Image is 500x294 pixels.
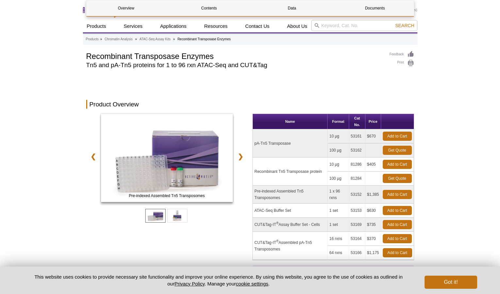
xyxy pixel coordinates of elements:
[276,221,279,225] sup: ®
[383,220,412,229] a: Add to Cart
[253,232,328,260] td: CUT&Tag-IT Assembled pA-Tn5 Transposomes
[101,114,233,204] a: ATAC-Seq Kit
[328,114,349,129] th: Format
[393,23,416,28] button: Search
[383,174,412,183] a: Get Quote
[156,20,190,32] a: Applications
[101,114,233,202] img: Pre-indexed Assembled Tn5 Transposomes
[311,20,417,31] input: Keyword, Cat. No.
[253,114,328,129] th: Name
[83,20,110,32] a: Products
[383,146,412,155] a: Get Quote
[328,246,349,260] td: 64 rxns
[135,37,137,41] li: »
[200,20,232,32] a: Resources
[365,114,381,129] th: Price
[349,143,365,157] td: 53162
[173,37,175,41] li: »
[86,62,383,68] h2: Tn5 and pA-Tn5 proteins for 1 to 96 rxn ATAC-Seq and CUT&Tag
[174,281,204,286] a: Privacy Policy
[276,239,279,243] sup: ®
[100,37,102,41] li: »
[365,186,381,204] td: $1,385
[328,129,349,143] td: 10 µg
[241,20,273,32] a: Contact Us
[365,232,381,246] td: $370
[349,172,365,186] td: 81284
[390,60,414,67] a: Print
[349,114,365,129] th: Cat No.
[365,157,381,172] td: $405
[252,0,332,16] a: Data
[349,186,365,204] td: 53152
[390,51,414,58] a: Feedback
[328,186,349,204] td: 1 x 96 rxns
[253,186,328,204] td: Pre-indexed Assembled Tn5 Transposomes
[349,129,365,143] td: 53161
[253,218,328,232] td: CUT&Tag-IT Assay Buffer Set - Cells
[283,20,311,32] a: About Us
[365,204,381,218] td: $630
[253,129,328,157] td: pA-Tn5 Transposase
[86,149,100,164] a: ❮
[383,160,412,169] a: Add to Cart
[234,149,248,164] a: ❯
[169,0,249,16] a: Contents
[335,0,415,16] a: Documents
[383,248,412,257] a: Add to Cart
[120,20,147,32] a: Services
[87,0,166,16] a: Overview
[328,172,349,186] td: 100 µg
[328,218,349,232] td: 1 set
[395,23,414,28] span: Search
[328,157,349,172] td: 10 µg
[177,37,231,41] li: Recombinant Transposase Enzymes
[105,36,133,42] a: Chromatin Analysis
[86,100,414,109] h2: Product Overview
[365,218,381,232] td: $735
[383,206,412,215] a: Add to Cart
[365,246,381,260] td: $1,175
[365,129,381,143] td: $670
[328,204,349,218] td: 1 set
[425,276,477,289] button: Got it!
[328,232,349,246] td: 16 rxns
[349,246,365,260] td: 53166
[86,51,383,61] h1: Recombinant Transposase Enzymes
[328,143,349,157] td: 100 µg
[86,36,99,42] a: Products
[349,218,365,232] td: 53169
[139,36,170,42] a: ATAC-Seq Assay Kits
[253,204,328,218] td: ATAC-Seq Buffer Set
[383,234,412,243] a: Add to Cart
[349,204,365,218] td: 53153
[349,157,365,172] td: 81286
[253,157,328,186] td: Recombinant Tn5 Transposase protein
[236,281,268,286] button: cookie settings
[383,190,412,199] a: Add to Cart
[383,132,412,141] a: Add to Cart
[23,273,414,287] p: This website uses cookies to provide necessary site functionality and improve your online experie...
[102,193,232,199] span: Pre-indexed Assembled Tn5 Transposomes
[349,232,365,246] td: 53164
